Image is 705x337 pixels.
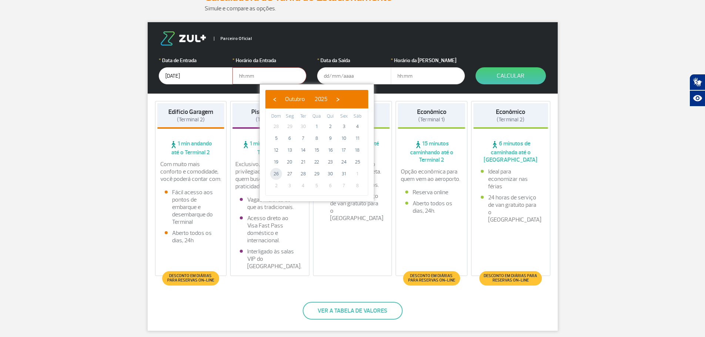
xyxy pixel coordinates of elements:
[284,168,296,180] span: 27
[297,121,309,132] span: 30
[407,274,456,283] span: Desconto em diárias para reservas on-line
[311,144,323,156] span: 15
[325,144,336,156] span: 16
[256,116,283,123] span: (Terminal 2)
[232,140,307,156] span: 1 min andando até o Terminal 2
[280,94,310,105] button: Outubro
[352,144,363,156] span: 18
[284,144,296,156] span: 13
[165,229,217,244] li: Aberto todos os dias, 24h
[311,180,323,192] span: 5
[323,192,383,222] li: 24 horas de serviço de van gratuito para o [GEOGRAPHIC_DATA]
[325,132,336,144] span: 9
[311,121,323,132] span: 1
[352,132,363,144] span: 11
[323,112,337,121] th: weekday
[481,168,541,190] li: Ideal para economizar nas férias
[689,90,705,107] button: Abrir recursos assistivos.
[297,132,309,144] span: 7
[159,57,233,64] label: Data de Entrada
[310,94,332,105] button: 2025
[284,121,296,132] span: 29
[270,168,282,180] span: 26
[297,156,309,168] span: 21
[332,94,343,105] button: ›
[270,180,282,192] span: 2
[297,180,309,192] span: 4
[338,180,350,192] span: 7
[177,116,205,123] span: (Terminal 2)
[481,194,541,223] li: 24 horas de serviço de van gratuito para o [GEOGRAPHIC_DATA]
[483,274,538,283] span: Desconto em diárias para reservas on-line
[310,112,324,121] th: weekday
[473,140,548,164] span: 6 minutos de caminhada até o [GEOGRAPHIC_DATA]
[269,94,343,102] bs-datepicker-navigation-view: ​ ​ ​
[325,168,336,180] span: 30
[391,67,465,84] input: hh:mm
[284,156,296,168] span: 20
[168,108,213,116] strong: Edifício Garagem
[689,74,705,90] button: Abrir tradutor de língua de sinais.
[317,67,391,84] input: dd/mm/aaaa
[240,215,300,244] li: Acesso direto ao Visa Fast Pass doméstico e internacional.
[315,95,328,103] span: 2025
[338,132,350,144] span: 10
[311,156,323,168] span: 22
[689,74,705,107] div: Plugin de acessibilidade da Hand Talk.
[270,132,282,144] span: 5
[159,67,233,84] input: dd/mm/aaaa
[405,189,458,196] li: Reserva online
[284,132,296,144] span: 6
[303,302,403,320] button: Ver a tabela de valores
[405,200,458,215] li: Aberto todos os dias, 24h.
[338,168,350,180] span: 31
[166,274,215,283] span: Desconto em diárias para reservas on-line
[284,180,296,192] span: 3
[325,121,336,132] span: 2
[317,57,391,64] label: Data da Saída
[418,116,445,123] span: (Terminal 1)
[297,168,309,180] span: 28
[270,121,282,132] span: 28
[159,31,208,46] img: logo-zul.png
[496,108,525,116] strong: Econômico
[338,156,350,168] span: 24
[497,116,524,123] span: (Terminal 2)
[476,67,546,84] button: Calcular
[350,112,364,121] th: weekday
[235,161,304,190] p: Exclusivo, com localização privilegiada e ideal para quem busca conforto e praticidade.
[391,57,465,64] label: Horário da [PERSON_NAME]
[160,161,222,183] p: Com muito mais conforto e comodidade, você poderá contar com:
[325,180,336,192] span: 6
[352,121,363,132] span: 4
[338,121,350,132] span: 3
[401,168,462,183] p: Opção econômica para quem vem ao aeroporto.
[311,168,323,180] span: 29
[269,112,283,121] th: weekday
[283,112,297,121] th: weekday
[417,108,446,116] strong: Econômico
[297,144,309,156] span: 14
[296,112,310,121] th: weekday
[232,67,306,84] input: hh:mm
[232,57,306,64] label: Horário da Entrada
[352,168,363,180] span: 1
[337,112,351,121] th: weekday
[270,156,282,168] span: 19
[270,144,282,156] span: 12
[205,4,501,13] p: Simule e compare as opções.
[260,84,374,201] bs-datepicker-container: calendar
[398,140,465,164] span: 15 minutos caminhando até o Terminal 2
[214,37,252,41] span: Parceiro Oficial
[251,108,288,116] strong: Piso Premium
[165,189,217,226] li: Fácil acesso aos pontos de embarque e desembarque do Terminal
[285,95,305,103] span: Outubro
[269,94,280,105] button: ‹
[352,180,363,192] span: 8
[325,156,336,168] span: 23
[311,132,323,144] span: 8
[157,140,225,156] span: 1 min andando até o Terminal 2
[240,248,300,270] li: Interligado às salas VIP do [GEOGRAPHIC_DATA].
